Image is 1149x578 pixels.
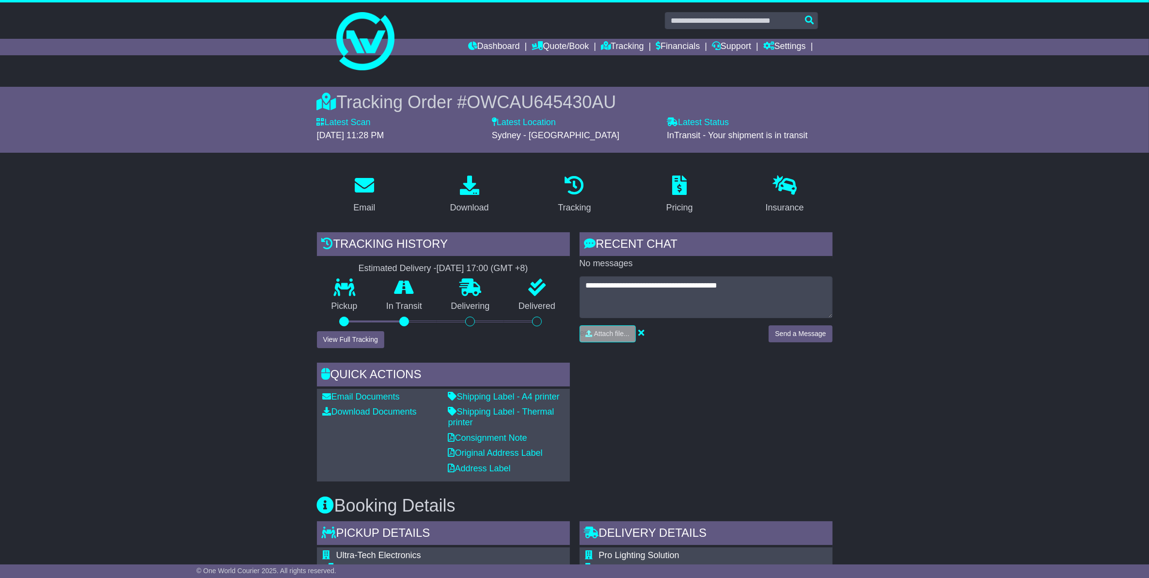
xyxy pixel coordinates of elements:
[336,550,421,560] span: Ultra-Tech Electronics
[317,331,384,348] button: View Full Tracking
[656,39,700,55] a: Financials
[492,117,556,128] label: Latest Location
[323,407,417,417] a: Download Documents
[492,130,619,140] span: Sydney - [GEOGRAPHIC_DATA]
[317,130,384,140] span: [DATE] 11:28 PM
[444,172,495,218] a: Download
[666,201,693,214] div: Pricing
[196,567,336,575] span: © One World Courier 2025. All rights reserved.
[448,433,527,443] a: Consignment Note
[448,448,543,458] a: Original Address Label
[317,92,833,112] div: Tracking Order #
[336,563,523,574] div: Pickup
[599,550,679,560] span: Pro Lighting Solution
[712,39,751,55] a: Support
[558,201,591,214] div: Tracking
[580,258,833,269] p: No messages
[336,563,383,573] span: Commercial
[551,172,597,218] a: Tracking
[347,172,381,218] a: Email
[317,232,570,258] div: Tracking history
[317,263,570,274] div: Estimated Delivery -
[317,496,833,515] h3: Booking Details
[504,301,570,312] p: Delivered
[323,392,400,401] a: Email Documents
[317,301,372,312] p: Pickup
[766,201,804,214] div: Insurance
[667,117,729,128] label: Latest Status
[580,232,833,258] div: RECENT CHAT
[769,325,832,342] button: Send a Message
[317,521,570,547] div: Pickup Details
[759,172,810,218] a: Insurance
[467,92,616,112] span: OWCAU645430AU
[437,263,528,274] div: [DATE] 17:00 (GMT +8)
[437,301,504,312] p: Delivering
[450,201,489,214] div: Download
[667,130,807,140] span: InTransit - Your shipment is in transit
[317,117,371,128] label: Latest Scan
[599,563,818,574] div: Delivery
[660,172,699,218] a: Pricing
[599,563,645,573] span: Commercial
[353,201,375,214] div: Email
[372,301,437,312] p: In Transit
[317,363,570,389] div: Quick Actions
[601,39,644,55] a: Tracking
[468,39,520,55] a: Dashboard
[532,39,589,55] a: Quote/Book
[448,407,554,427] a: Shipping Label - Thermal printer
[448,392,560,401] a: Shipping Label - A4 printer
[580,521,833,547] div: Delivery Details
[448,464,511,473] a: Address Label
[763,39,806,55] a: Settings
